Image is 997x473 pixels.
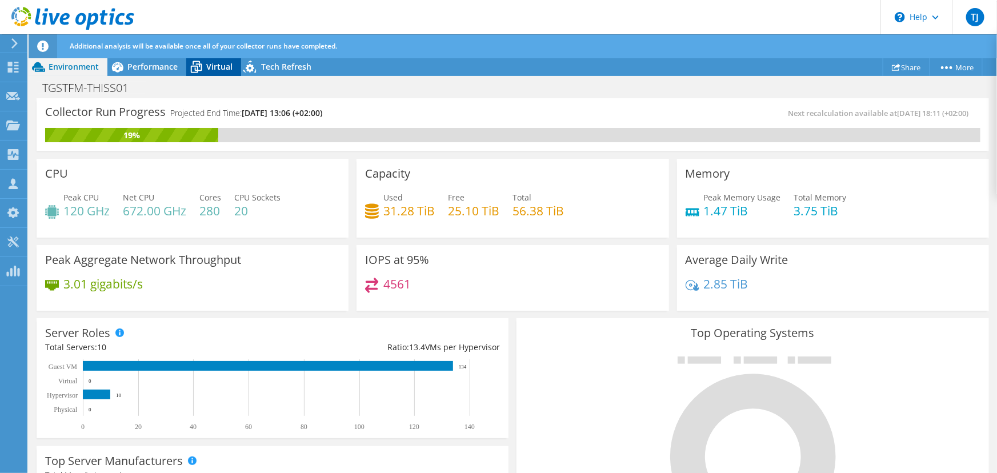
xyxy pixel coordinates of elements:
h4: 56.38 TiB [512,205,564,217]
span: Virtual [206,61,233,72]
h4: 2.85 TiB [704,278,748,290]
text: 0 [89,378,91,384]
h4: 280 [199,205,221,217]
text: 0 [81,423,85,431]
span: Next recalculation available at [788,108,975,118]
text: 80 [301,423,307,431]
span: Additional analysis will be available once all of your collector runs have completed. [70,41,337,51]
h4: 4561 [383,278,411,290]
h3: CPU [45,167,68,180]
text: 134 [459,364,467,370]
span: 13.4 [409,342,425,352]
span: Peak CPU [63,192,99,203]
text: 60 [245,423,252,431]
h4: 31.28 TiB [383,205,435,217]
div: Ratio: VMs per Hypervisor [273,341,500,354]
h3: Capacity [365,167,410,180]
h4: Projected End Time: [170,107,322,119]
h4: 3.75 TiB [794,205,847,217]
span: 10 [97,342,106,352]
h4: 3.01 gigabits/s [63,278,143,290]
h3: Top Operating Systems [525,327,980,339]
text: Hypervisor [47,391,78,399]
div: 19% [45,129,218,142]
text: 10 [116,392,122,398]
span: Environment [49,61,99,72]
span: Tech Refresh [261,61,311,72]
span: Net CPU [123,192,154,203]
h4: 20 [234,205,281,217]
h3: Memory [686,167,730,180]
text: 0 [89,407,91,412]
span: Total Memory [794,192,847,203]
h4: 1.47 TiB [704,205,781,217]
text: Physical [54,406,77,414]
span: TJ [966,8,984,26]
h1: TGSTFM-THISS01 [37,82,146,94]
text: 100 [354,423,365,431]
span: Performance [127,61,178,72]
h4: 25.10 TiB [448,205,499,217]
span: Total [512,192,531,203]
a: Share [883,58,930,76]
a: More [930,58,983,76]
span: [DATE] 18:11 (+02:00) [897,108,969,118]
span: Peak Memory Usage [704,192,781,203]
span: Used [383,192,403,203]
h3: Peak Aggregate Network Throughput [45,254,241,266]
h3: IOPS at 95% [365,254,429,266]
div: Total Servers: [45,341,273,354]
span: Free [448,192,465,203]
h4: 120 GHz [63,205,110,217]
svg: \n [895,12,905,22]
text: 40 [190,423,197,431]
text: 120 [409,423,419,431]
text: 140 [465,423,475,431]
h3: Top Server Manufacturers [45,455,183,467]
text: 20 [135,423,142,431]
h3: Average Daily Write [686,254,788,266]
text: Guest VM [49,363,77,371]
span: Cores [199,192,221,203]
span: [DATE] 13:06 (+02:00) [242,107,322,118]
h3: Server Roles [45,327,110,339]
h4: 672.00 GHz [123,205,186,217]
text: Virtual [58,377,78,385]
span: CPU Sockets [234,192,281,203]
